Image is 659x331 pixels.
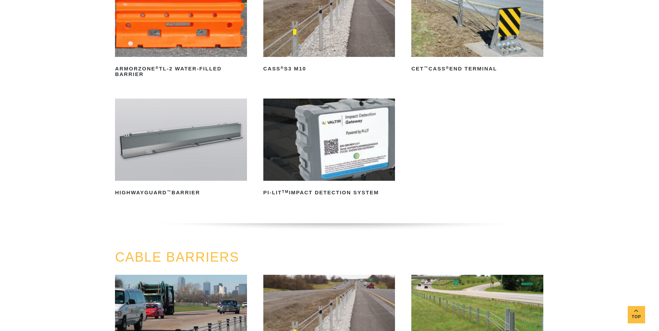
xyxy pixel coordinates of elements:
[115,99,247,198] a: HighwayGuard™Barrier
[446,66,449,70] sup: ®
[263,99,395,198] a: PI-LITTMImpact Detection System
[424,66,428,70] sup: ™
[411,63,543,74] h2: CET CASS End Terminal
[263,187,395,198] h2: PI-LIT Impact Detection System
[115,250,239,264] a: CABLE BARRIERS
[167,189,171,194] sup: ™
[628,313,645,321] span: Top
[282,189,289,194] sup: TM
[628,306,645,323] a: Top
[155,66,159,70] sup: ®
[115,187,247,198] h2: HighwayGuard Barrier
[263,63,395,74] h2: CASS S3 M10
[280,66,284,70] sup: ®
[115,63,247,80] h2: ArmorZone TL-2 Water-Filled Barrier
